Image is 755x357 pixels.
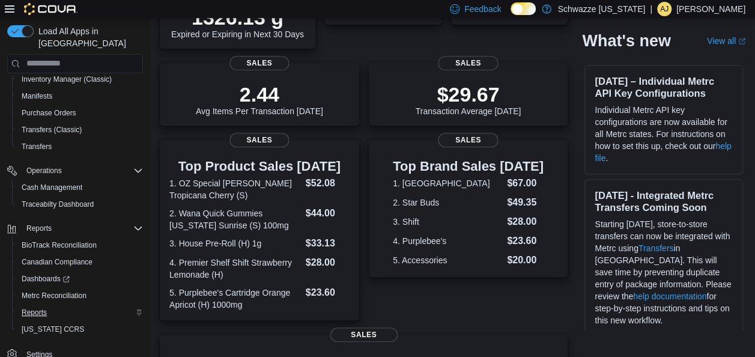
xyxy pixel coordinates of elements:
[22,125,82,135] span: Transfers (Classic)
[12,121,148,138] button: Transfers (Classic)
[306,176,350,191] dd: $52.08
[393,216,502,228] dt: 3. Shift
[12,304,148,321] button: Reports
[17,180,143,195] span: Cash Management
[22,163,143,178] span: Operations
[416,82,521,106] p: $29.67
[22,183,82,192] span: Cash Management
[17,197,143,212] span: Traceabilty Dashboard
[17,72,117,87] a: Inventory Manager (Classic)
[393,197,502,209] dt: 2. Star Buds
[22,308,47,317] span: Reports
[393,177,502,189] dt: 1. [GEOGRAPHIC_DATA]
[306,255,350,270] dd: $28.00
[169,257,301,281] dt: 4. Premier Shelf Shift Strawberry Lemonade (H)
[17,197,99,212] a: Traceabilty Dashboard
[26,166,62,175] span: Operations
[438,133,498,147] span: Sales
[196,82,323,106] p: 2.44
[22,291,86,301] span: Metrc Reconciliation
[511,2,536,15] input: Dark Mode
[12,270,148,287] a: Dashboards
[169,287,301,311] dt: 5. Purplebee's Cartridge Orange Apricot (H) 1000mg
[660,2,669,16] span: AJ
[650,2,652,16] p: |
[393,235,502,247] dt: 4. Purplebee's
[595,141,731,163] a: help file
[595,104,733,164] p: Individual Metrc API key configurations are now available for all Metrc states. For instructions ...
[12,287,148,304] button: Metrc Reconciliation
[17,89,143,103] span: Manifests
[17,272,74,286] a: Dashboards
[306,206,350,221] dd: $44.00
[638,243,674,253] a: Transfers
[196,82,323,116] div: Avg Items Per Transaction [DATE]
[22,221,143,236] span: Reports
[169,207,301,231] dt: 2. Wana Quick Gummies [US_STATE] Sunrise (S) 100mg
[22,325,84,334] span: [US_STATE] CCRS
[2,162,148,179] button: Operations
[507,195,544,210] dd: $49.35
[22,75,112,84] span: Inventory Manager (Classic)
[169,159,350,174] h3: Top Product Sales [DATE]
[12,71,148,88] button: Inventory Manager (Classic)
[17,255,143,269] span: Canadian Compliance
[34,25,143,49] span: Load All Apps in [GEOGRAPHIC_DATA]
[22,200,94,209] span: Traceabilty Dashboard
[17,123,86,137] a: Transfers (Classic)
[17,72,143,87] span: Inventory Manager (Classic)
[657,2,672,16] div: Arcelia Johnson
[229,56,289,70] span: Sales
[507,253,544,267] dd: $20.00
[12,138,148,155] button: Transfers
[229,133,289,147] span: Sales
[22,91,52,101] span: Manifests
[17,89,57,103] a: Manifests
[393,159,544,174] h3: Top Brand Sales [DATE]
[438,56,498,70] span: Sales
[557,2,645,16] p: Schwazze [US_STATE]
[17,238,143,252] span: BioTrack Reconciliation
[507,215,544,229] dd: $28.00
[17,139,56,154] a: Transfers
[507,234,544,248] dd: $23.60
[12,321,148,338] button: [US_STATE] CCRS
[17,106,81,120] a: Purchase Orders
[22,221,56,236] button: Reports
[17,106,143,120] span: Purchase Orders
[511,15,511,16] span: Dark Mode
[12,105,148,121] button: Purchase Orders
[22,142,52,151] span: Transfers
[17,272,143,286] span: Dashboards
[169,237,301,249] dt: 3. House Pre-Roll (H) 1g
[26,224,52,233] span: Reports
[464,3,501,15] span: Feedback
[22,108,76,118] span: Purchase Orders
[12,254,148,270] button: Canadian Compliance
[595,218,733,326] p: Starting [DATE], store-to-store transfers can now be integrated with Metrc using in [GEOGRAPHIC_D...
[306,236,350,251] dd: $33.13
[17,180,87,195] a: Cash Management
[17,305,143,320] span: Reports
[707,36,745,46] a: View allExternal link
[17,322,143,337] span: Washington CCRS
[22,257,92,267] span: Canadian Compliance
[17,123,143,137] span: Transfers (Classic)
[12,179,148,196] button: Cash Management
[22,240,97,250] span: BioTrack Reconciliation
[17,305,52,320] a: Reports
[595,75,733,99] h3: [DATE] – Individual Metrc API Key Configurations
[17,288,91,303] a: Metrc Reconciliation
[17,255,97,269] a: Canadian Compliance
[738,38,745,45] svg: External link
[582,31,670,50] h2: What's new
[17,238,102,252] a: BioTrack Reconciliation
[22,163,67,178] button: Operations
[306,285,350,300] dd: $23.60
[2,220,148,237] button: Reports
[416,82,521,116] div: Transaction Average [DATE]
[330,328,398,342] span: Sales
[17,139,143,154] span: Transfers
[12,88,148,105] button: Manifests
[12,196,148,213] button: Traceabilty Dashboard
